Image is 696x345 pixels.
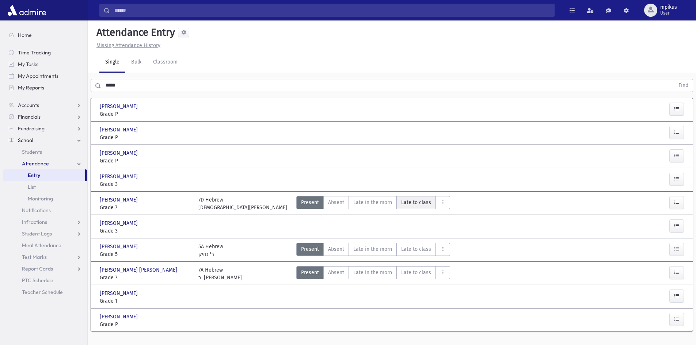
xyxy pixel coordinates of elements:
a: My Appointments [3,70,87,82]
span: Grade 1 [100,297,191,305]
span: Teacher Schedule [22,289,63,295]
a: PTC Schedule [3,275,87,286]
span: Present [301,199,319,206]
div: AttTypes [296,266,450,281]
span: Students [22,149,42,155]
span: Absent [328,269,344,276]
span: Late to class [401,199,431,206]
span: Grade P [100,110,191,118]
div: AttTypes [296,243,450,258]
a: Entry [3,169,85,181]
span: Grade P [100,321,191,328]
span: Accounts [18,102,39,108]
a: Test Marks [3,251,87,263]
a: My Tasks [3,58,87,70]
span: List [28,184,36,190]
span: Grade P [100,157,191,165]
span: Time Tracking [18,49,51,56]
span: Grade 3 [100,180,191,188]
span: PTC Schedule [22,277,53,284]
a: Single [99,52,125,73]
a: Classroom [147,52,183,73]
span: Notifications [22,207,51,214]
a: My Reports [3,82,87,93]
span: Present [301,269,319,276]
span: [PERSON_NAME] [100,290,139,297]
a: Fundraising [3,123,87,134]
a: Student Logs [3,228,87,239]
span: Grade 5 [100,250,191,258]
span: Late in the morn [353,269,392,276]
div: AttTypes [296,196,450,211]
a: Meal Attendance [3,239,87,251]
a: Time Tracking [3,47,87,58]
span: Absent [328,245,344,253]
a: Monitoring [3,193,87,204]
span: Late in the morn [353,245,392,253]
span: Grade 3 [100,227,191,235]
span: [PERSON_NAME] [PERSON_NAME] [100,266,179,274]
a: Financials [3,111,87,123]
a: Home [3,29,87,41]
span: School [18,137,33,143]
a: List [3,181,87,193]
span: [PERSON_NAME] [100,103,139,110]
span: [PERSON_NAME] [100,126,139,134]
span: [PERSON_NAME] [100,196,139,204]
span: My Reports [18,84,44,91]
a: Bulk [125,52,147,73]
div: 5A Hebrew ר' גוזיק [198,243,223,258]
span: Student Logs [22,230,52,237]
a: Teacher Schedule [3,286,87,298]
span: [PERSON_NAME] [100,313,139,321]
span: Late to class [401,245,431,253]
span: [PERSON_NAME] [100,219,139,227]
span: Infractions [22,219,47,225]
a: Students [3,146,87,158]
span: [PERSON_NAME] [100,243,139,250]
input: Search [110,4,554,17]
span: My Tasks [18,61,38,68]
span: Absent [328,199,344,206]
div: 7A Hebrew ר' [PERSON_NAME] [198,266,242,281]
span: Financials [18,114,41,120]
span: Meal Attendance [22,242,61,249]
a: Accounts [3,99,87,111]
img: AdmirePro [6,3,48,18]
a: Notifications [3,204,87,216]
a: Attendance [3,158,87,169]
u: Missing Attendance History [96,42,160,49]
span: Report Cards [22,265,53,272]
a: Missing Attendance History [94,42,160,49]
span: Test Marks [22,254,47,260]
span: Entry [28,172,40,179]
span: Attendance [22,160,49,167]
span: Late to class [401,269,431,276]
a: School [3,134,87,146]
button: Find [674,79,693,92]
a: Report Cards [3,263,87,275]
span: mpikus [660,4,677,10]
span: Grade P [100,134,191,141]
span: Grade 7 [100,274,191,281]
span: Monitoring [28,195,53,202]
span: Grade 7 [100,204,191,211]
h5: Attendance Entry [94,26,175,39]
span: Late in the morn [353,199,392,206]
span: Present [301,245,319,253]
span: Home [18,32,32,38]
span: My Appointments [18,73,58,79]
span: User [660,10,677,16]
span: [PERSON_NAME] [100,173,139,180]
span: Fundraising [18,125,45,132]
span: [PERSON_NAME] [100,149,139,157]
a: Infractions [3,216,87,228]
div: 7D Hebrew [DEMOGRAPHIC_DATA][PERSON_NAME] [198,196,287,211]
